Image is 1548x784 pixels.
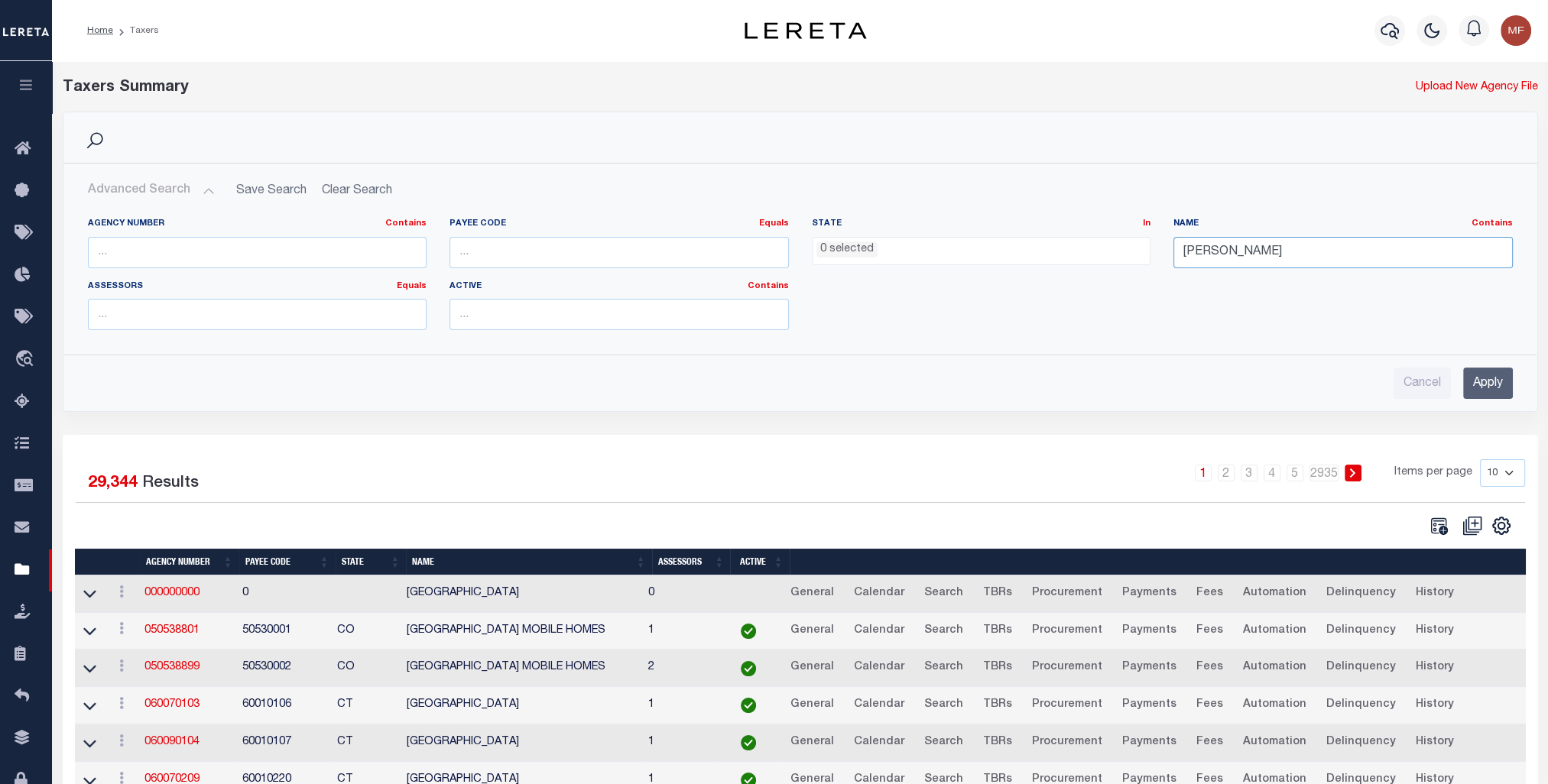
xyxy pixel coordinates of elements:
[741,735,756,750] img: check-icon-green.svg
[88,280,427,293] label: Assessors
[1287,465,1303,481] a: 5
[1409,656,1461,680] a: History
[449,237,789,268] input: ...
[1236,656,1313,680] a: Automation
[847,656,911,680] a: Calendar
[1309,465,1339,481] a: 2935
[917,619,970,643] a: Search
[449,218,789,231] label: Payee Code
[642,687,719,724] td: 1
[976,693,1019,718] a: TBRs
[1195,465,1212,481] a: 1
[1463,368,1513,399] input: Apply
[745,22,867,39] img: logo-dark.svg
[401,687,642,724] td: [GEOGRAPHIC_DATA]
[331,650,401,687] td: CO
[1394,465,1472,481] span: Items per page
[741,698,756,713] img: check-icon-green.svg
[642,724,719,762] td: 1
[1173,218,1513,231] label: Name
[1236,693,1313,718] a: Automation
[1189,619,1230,643] a: Fees
[1472,219,1513,228] a: Contains
[976,656,1019,680] a: TBRs
[331,613,401,650] td: CO
[449,299,789,330] input: ...
[1025,693,1109,718] a: Procurement
[236,613,331,650] td: 50530001
[976,582,1019,606] a: TBRs
[847,619,911,643] a: Calendar
[1189,731,1230,755] a: Fees
[336,549,407,575] th: State: activate to sort column ascending
[140,549,239,575] th: Agency Number: activate to sort column ascending
[1189,582,1230,606] a: Fees
[1236,619,1313,643] a: Automation
[401,575,642,613] td: [GEOGRAPHIC_DATA]
[1264,465,1280,481] a: 4
[741,661,756,676] img: check-icon-green.svg
[1409,731,1461,755] a: History
[1409,693,1461,718] a: History
[1189,693,1230,718] a: Fees
[1025,731,1109,755] a: Procurement
[812,218,1151,231] label: State
[113,24,159,37] li: Taxers
[1319,731,1403,755] a: Delinquency
[88,237,427,268] input: ...
[144,662,200,672] a: 050538899
[790,549,1526,575] th: &nbsp;
[784,731,841,755] a: General
[730,549,789,575] th: Active: activate to sort column ascending
[1241,465,1258,481] a: 3
[236,650,331,687] td: 50530002
[1394,368,1451,399] input: Cancel
[1319,656,1403,680] a: Delinquency
[1115,656,1183,680] a: Payments
[784,693,841,718] a: General
[1236,582,1313,606] a: Automation
[236,575,331,613] td: 0
[1143,219,1150,228] a: In
[239,549,336,575] th: Payee Code: activate to sort column ascending
[1115,693,1183,718] a: Payments
[917,656,970,680] a: Search
[1173,237,1513,268] input: ...
[847,731,911,755] a: Calendar
[88,475,138,491] span: 29,344
[847,582,911,606] a: Calendar
[331,724,401,762] td: CT
[784,619,841,643] a: General
[917,582,970,606] a: Search
[144,625,200,636] a: 050538801
[748,282,789,290] a: Contains
[385,219,427,228] a: Contains
[741,624,756,639] img: check-icon-green.svg
[401,724,642,762] td: [GEOGRAPHIC_DATA]
[142,471,199,496] label: Results
[331,687,401,724] td: CT
[236,724,331,762] td: 60010107
[1025,656,1109,680] a: Procurement
[1501,15,1531,46] img: svg+xml;base64,PHN2ZyB4bWxucz0iaHR0cDovL3d3dy53My5vcmcvMjAwMC9zdmciIHBvaW50ZXItZXZlbnRzPSJub25lIi...
[401,613,642,650] td: [GEOGRAPHIC_DATA] MOBILE HOMES
[87,26,113,35] a: Home
[784,582,841,606] a: General
[1409,619,1461,643] a: History
[1319,582,1403,606] a: Delinquency
[642,650,719,687] td: 2
[1025,582,1109,606] a: Procurement
[1218,465,1235,481] a: 2
[759,219,789,228] a: Equals
[449,280,789,293] label: Active
[642,575,719,613] td: 0
[88,299,427,330] input: ...
[1115,582,1183,606] a: Payments
[1025,619,1109,643] a: Procurement
[1115,731,1183,755] a: Payments
[144,737,200,747] a: 060090104
[1319,693,1403,718] a: Delinquency
[144,699,200,710] a: 060070103
[816,241,878,258] li: 0 selected
[63,76,1163,99] div: Taxers Summary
